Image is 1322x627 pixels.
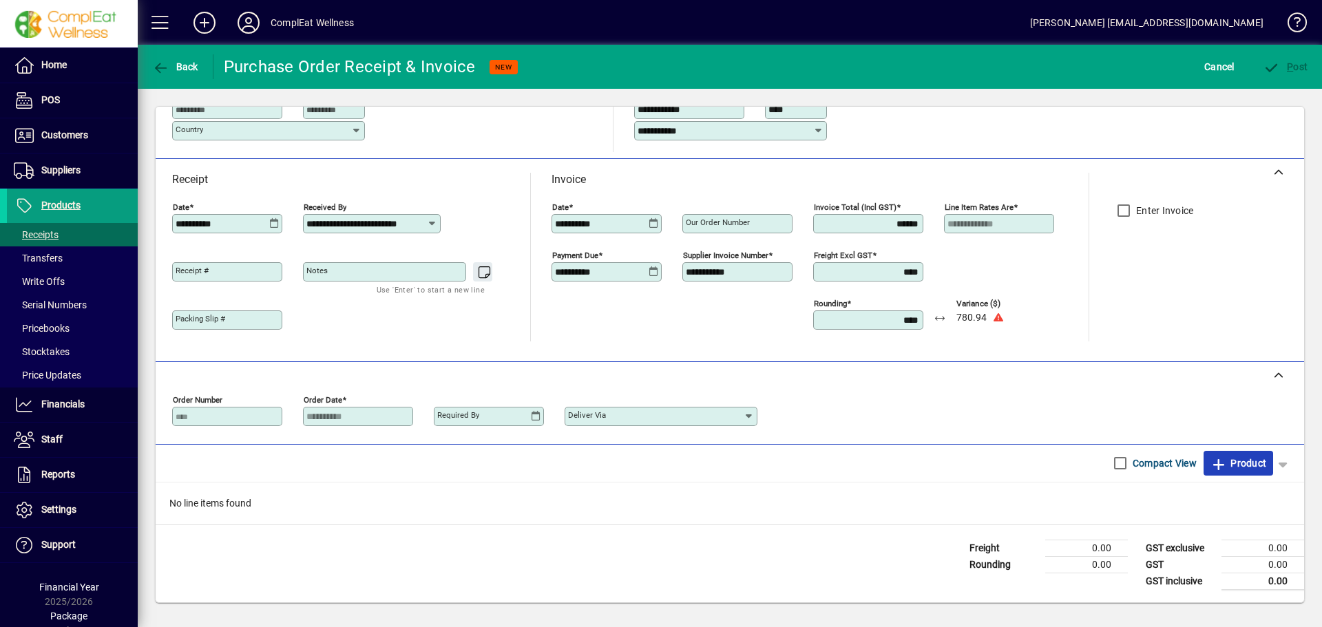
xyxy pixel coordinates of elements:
[1201,54,1238,79] button: Cancel
[1287,61,1293,72] span: P
[7,48,138,83] a: Home
[156,482,1304,524] div: No line items found
[152,61,198,72] span: Back
[1133,204,1193,217] label: Enter Invoice
[7,270,138,293] a: Write Offs
[41,469,75,480] span: Reports
[1204,56,1235,78] span: Cancel
[14,346,70,357] span: Stocktakes
[1139,540,1221,556] td: GST exclusive
[945,202,1014,212] mat-label: Line item rates are
[7,458,138,492] a: Reports
[224,56,476,78] div: Purchase Order Receipt & Invoice
[1139,573,1221,590] td: GST inclusive
[1221,540,1304,556] td: 0.00
[306,266,328,275] mat-label: Notes
[1130,456,1197,470] label: Compact View
[173,202,189,212] mat-label: Date
[1263,61,1308,72] span: ost
[1139,556,1221,573] td: GST
[956,312,987,323] span: 780.94
[7,223,138,246] a: Receipts
[7,493,138,527] a: Settings
[14,276,65,287] span: Write Offs
[814,202,896,212] mat-label: Invoice Total (incl GST)
[7,118,138,153] a: Customers
[1221,573,1304,590] td: 0.00
[14,229,59,240] span: Receipts
[41,539,76,550] span: Support
[683,251,768,260] mat-label: Supplier invoice number
[39,582,99,593] span: Financial Year
[1221,556,1304,573] td: 0.00
[271,12,354,34] div: ComplEat Wellness
[14,370,81,381] span: Price Updates
[7,528,138,562] a: Support
[7,387,138,422] a: Financials
[7,423,138,457] a: Staff
[552,202,569,212] mat-label: Date
[495,63,512,72] span: NEW
[50,610,87,621] span: Package
[176,125,203,134] mat-label: Country
[7,153,138,188] a: Suppliers
[7,363,138,387] a: Price Updates
[1260,54,1312,79] button: Post
[963,540,1045,556] td: Freight
[138,54,213,79] app-page-header-button: Back
[963,556,1045,573] td: Rounding
[173,395,222,405] mat-label: Order number
[568,410,606,420] mat-label: Deliver via
[41,200,81,211] span: Products
[814,299,847,308] mat-label: Rounding
[1210,452,1266,474] span: Product
[1045,556,1128,573] td: 0.00
[41,164,81,176] span: Suppliers
[227,10,271,35] button: Profile
[686,217,750,227] mat-label: Our order number
[7,340,138,363] a: Stocktakes
[176,266,209,275] mat-label: Receipt #
[1277,3,1305,47] a: Knowledge Base
[304,202,346,212] mat-label: Received by
[7,317,138,340] a: Pricebooks
[814,251,872,260] mat-label: Freight excl GST
[7,293,138,317] a: Serial Numbers
[7,83,138,118] a: POS
[14,323,70,334] span: Pricebooks
[41,94,60,105] span: POS
[1045,540,1128,556] td: 0.00
[41,434,63,445] span: Staff
[14,299,87,310] span: Serial Numbers
[1030,12,1263,34] div: [PERSON_NAME] [EMAIL_ADDRESS][DOMAIN_NAME]
[7,246,138,270] a: Transfers
[552,251,598,260] mat-label: Payment due
[182,10,227,35] button: Add
[41,504,76,515] span: Settings
[149,54,202,79] button: Back
[1204,451,1273,476] button: Product
[41,398,85,410] span: Financials
[956,299,1039,308] span: Variance ($)
[41,129,88,140] span: Customers
[437,410,479,420] mat-label: Required by
[304,395,342,405] mat-label: Order date
[14,253,63,264] span: Transfers
[41,59,67,70] span: Home
[176,314,225,323] mat-label: Packing Slip #
[377,281,485,297] mat-hint: Use 'Enter' to start a new line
